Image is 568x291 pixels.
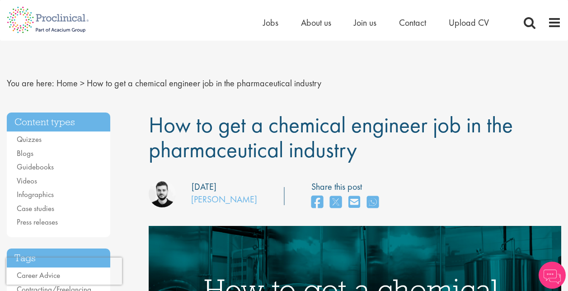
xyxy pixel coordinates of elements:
a: breadcrumb link [56,77,78,89]
a: Upload CV [449,17,489,28]
a: share on facebook [311,193,323,212]
iframe: reCAPTCHA [6,258,122,285]
span: You are here: [7,77,54,89]
a: Infographics [17,189,54,199]
img: Chatbot [539,262,566,289]
a: Quizzes [17,134,42,144]
label: Share this post [311,180,383,193]
img: Dominic Williams [149,180,176,207]
a: Join us [354,17,376,28]
h3: Tags [7,249,110,268]
a: Press releases [17,217,58,227]
a: Jobs [263,17,278,28]
a: share on whats app [367,193,379,212]
h3: Content types [7,113,110,132]
a: Case studies [17,203,54,213]
a: [PERSON_NAME] [191,193,257,205]
span: How to get a chemical engineer job in the pharmaceutical industry [149,110,513,164]
span: How to get a chemical engineer job in the pharmaceutical industry [87,77,321,89]
span: > [80,77,84,89]
a: About us [301,17,331,28]
a: share on email [348,193,360,212]
a: share on twitter [330,193,342,212]
a: Blogs [17,148,33,158]
a: Videos [17,176,37,186]
a: Guidebooks [17,162,54,172]
div: [DATE] [192,180,216,193]
a: Contact [399,17,426,28]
